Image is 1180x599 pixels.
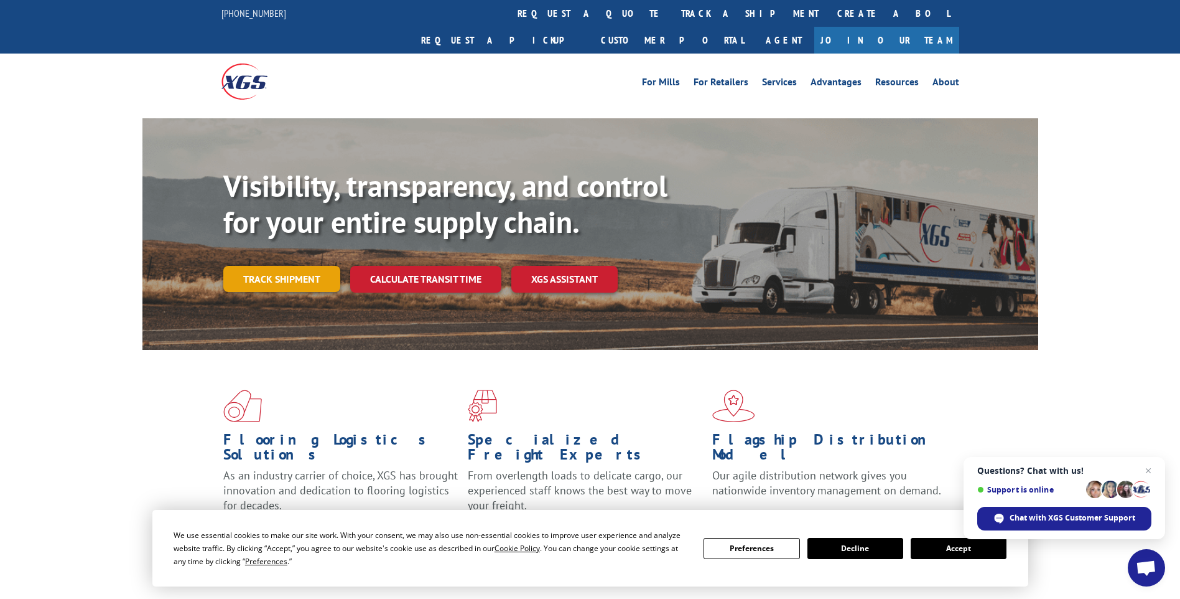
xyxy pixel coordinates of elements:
[977,485,1082,494] span: Support is online
[807,538,903,559] button: Decline
[875,77,919,91] a: Resources
[223,468,458,512] span: As an industry carrier of choice, XGS has brought innovation and dedication to flooring logistics...
[712,509,867,524] a: Learn More >
[223,266,340,292] a: Track shipment
[350,266,501,293] a: Calculate transit time
[1010,512,1135,524] span: Chat with XGS Customer Support
[223,166,667,241] b: Visibility, transparency, and control for your entire supply chain.
[468,468,703,524] p: From overlength loads to delicate cargo, our experienced staff knows the best way to move your fr...
[592,27,753,54] a: Customer Portal
[174,529,689,568] div: We use essential cookies to make our site work. With your consent, we may also use non-essential ...
[753,27,814,54] a: Agent
[642,77,680,91] a: For Mills
[932,77,959,91] a: About
[468,390,497,422] img: xgs-icon-focused-on-flooring-red
[221,7,286,19] a: [PHONE_NUMBER]
[712,432,947,468] h1: Flagship Distribution Model
[152,510,1028,587] div: Cookie Consent Prompt
[1128,549,1165,587] div: Open chat
[977,507,1151,531] div: Chat with XGS Customer Support
[468,432,703,468] h1: Specialized Freight Experts
[245,556,287,567] span: Preferences
[762,77,797,91] a: Services
[814,27,959,54] a: Join Our Team
[223,432,458,468] h1: Flooring Logistics Solutions
[694,77,748,91] a: For Retailers
[704,538,799,559] button: Preferences
[495,543,540,554] span: Cookie Policy
[712,468,941,498] span: Our agile distribution network gives you nationwide inventory management on demand.
[977,466,1151,476] span: Questions? Chat with us!
[811,77,862,91] a: Advantages
[911,538,1006,559] button: Accept
[511,266,618,293] a: XGS ASSISTANT
[1141,463,1156,478] span: Close chat
[712,390,755,422] img: xgs-icon-flagship-distribution-model-red
[412,27,592,54] a: Request a pickup
[223,390,262,422] img: xgs-icon-total-supply-chain-intelligence-red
